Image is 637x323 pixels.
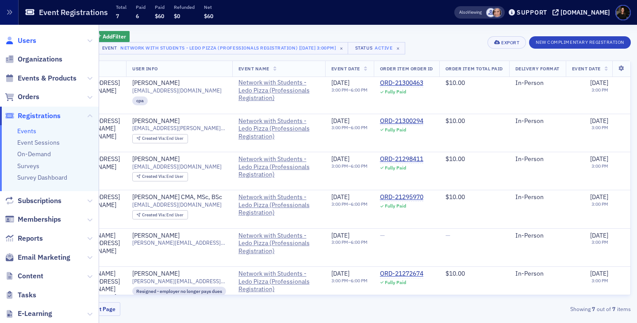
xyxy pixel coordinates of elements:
span: [DATE] [590,193,608,201]
time: 6:00 PM [351,87,368,93]
div: In-Person [515,270,560,278]
span: Users [18,36,36,46]
a: Organizations [5,54,62,64]
div: – [331,87,368,93]
a: New Complimentary Registration [529,38,631,46]
div: Support [517,8,547,16]
span: × [394,44,402,52]
span: Delivery Format [515,65,560,72]
a: Subscriptions [5,196,61,206]
span: [PERSON_NAME][EMAIL_ADDRESS][PERSON_NAME][DOMAIN_NAME] [132,278,226,285]
div: In-Person [515,80,560,88]
div: Created Via: End User [132,134,188,143]
time: 6:00 PM [351,239,368,245]
span: — [380,231,385,239]
span: $10.00 [445,117,465,125]
span: 6 [136,12,139,19]
div: Status [354,45,373,51]
div: Event [100,45,119,51]
a: Registrations [5,111,61,121]
span: [DATE] [590,155,608,163]
a: Events & Products [5,73,77,83]
div: – [331,201,368,207]
a: Network with Students - Ledo Pizza (Professionals Registration) [238,270,319,293]
a: ORD-21300294 [380,117,423,125]
div: Also [459,9,468,15]
button: New Complimentary Registration [529,36,631,49]
div: Fully Paid [385,280,406,285]
time: 6:00 PM [351,163,368,169]
a: Email Marketing [5,253,70,262]
a: [PERSON_NAME] [132,155,180,163]
a: [PERSON_NAME] [132,270,180,278]
div: Fully Paid [385,203,406,209]
span: Events & Products [18,73,77,83]
a: Content [5,271,43,281]
div: [DOMAIN_NAME] [560,8,610,16]
span: User Info [132,65,158,72]
div: ORD-21300463 [380,80,423,88]
span: Viewing [459,9,482,15]
button: Export [487,36,526,49]
span: Registrations [18,111,61,121]
span: Created Via : [142,212,167,218]
span: [DATE] [590,79,608,87]
span: [DATE] [590,117,608,125]
a: ORD-21298411 [380,155,423,163]
strong: 7 [611,305,617,313]
span: 7 [116,12,119,19]
span: Orders [18,92,39,102]
div: Fully Paid [385,127,406,133]
a: Network with Students - Ledo Pizza (Professionals Registration) [238,232,319,255]
span: Event Date [572,65,601,72]
div: Created Via: End User [132,210,188,219]
div: [PERSON_NAME] [132,232,180,240]
span: $0 [174,12,180,19]
p: Total [116,4,127,10]
div: In-Person [515,155,560,163]
time: 3:00 PM [331,163,348,169]
a: Events [17,127,36,135]
a: [PERSON_NAME] [132,117,180,125]
div: Showing out of items [429,305,631,313]
a: [PERSON_NAME] CMA, MSc, BSc [132,193,222,201]
span: $60 [155,12,164,19]
a: Reports [5,234,43,243]
span: [DATE] [590,231,608,239]
div: Created Via: End User [132,172,188,181]
span: Network with Students - Ledo Pizza (Professionals Registration) [238,155,319,179]
span: Memberships [18,215,61,224]
span: Event Name [238,65,269,72]
div: Resigned - employer no longer pays dues [132,287,226,296]
span: Profile [615,5,631,20]
a: Network with Students - Ledo Pizza (Professionals Registration) [238,117,319,141]
time: 6:00 PM [351,201,368,207]
a: Network with Students - Ledo Pizza (Professionals Registration) [238,79,319,102]
div: Fully Paid [385,89,406,95]
time: 3:00 PM [331,201,348,207]
span: — [445,231,450,239]
div: ORD-21272674 [380,270,423,278]
div: – [331,239,368,245]
time: 3:00 PM [591,239,608,245]
span: Created Via : [142,135,167,141]
div: ORD-21295970 [380,193,423,201]
div: – [331,278,368,284]
time: 3:00 PM [591,124,608,131]
a: [PERSON_NAME] [132,80,180,88]
span: [DATE] [331,79,349,87]
span: Add Filter [103,32,126,40]
button: [DOMAIN_NAME] [553,9,613,15]
span: [DATE] [331,155,349,163]
span: Organizations [18,54,62,64]
button: EventNetwork with Students - Ledo Pizza (Professionals Registration) [[DATE] 3:00pm]× [94,42,349,54]
time: 6:00 PM [351,124,368,131]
